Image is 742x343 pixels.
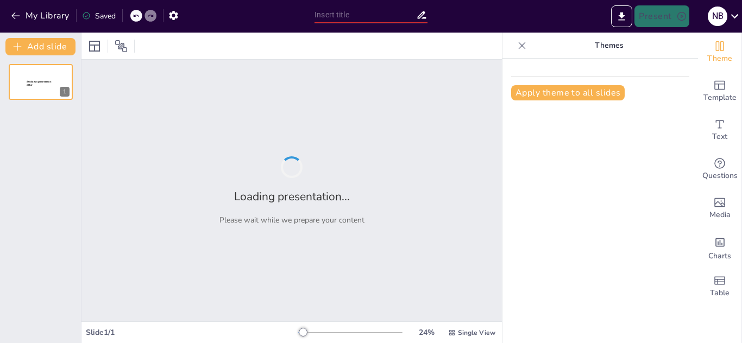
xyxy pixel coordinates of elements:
div: Saved [82,11,116,21]
div: Slide 1 / 1 [86,327,298,338]
span: Position [115,40,128,53]
span: Sendsteps presentation editor [27,80,51,86]
button: Add slide [5,38,76,55]
span: Single View [458,328,495,337]
div: Get real-time input from your audience [698,150,741,189]
span: Template [703,92,737,104]
p: Please wait while we prepare your content [219,215,364,225]
div: 1 [9,64,73,100]
div: Add charts and graphs [698,228,741,267]
div: N B [708,7,727,26]
button: My Library [8,7,74,24]
div: Add ready made slides [698,72,741,111]
span: Media [709,209,731,221]
span: Theme [707,53,732,65]
div: Add images, graphics, shapes or video [698,189,741,228]
button: N B [708,5,727,27]
h2: Loading presentation... [234,189,350,204]
div: Add text boxes [698,111,741,150]
span: Charts [708,250,731,262]
button: Apply theme to all slides [511,85,625,100]
div: 1 [60,87,70,97]
div: Add a table [698,267,741,306]
button: Present [634,5,689,27]
div: Change the overall theme [698,33,741,72]
span: Table [710,287,730,299]
input: Insert title [315,7,416,23]
span: Questions [702,170,738,182]
p: Themes [531,33,687,59]
div: Layout [86,37,103,55]
span: Text [712,131,727,143]
button: Export to PowerPoint [611,5,632,27]
div: 24 % [413,327,439,338]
